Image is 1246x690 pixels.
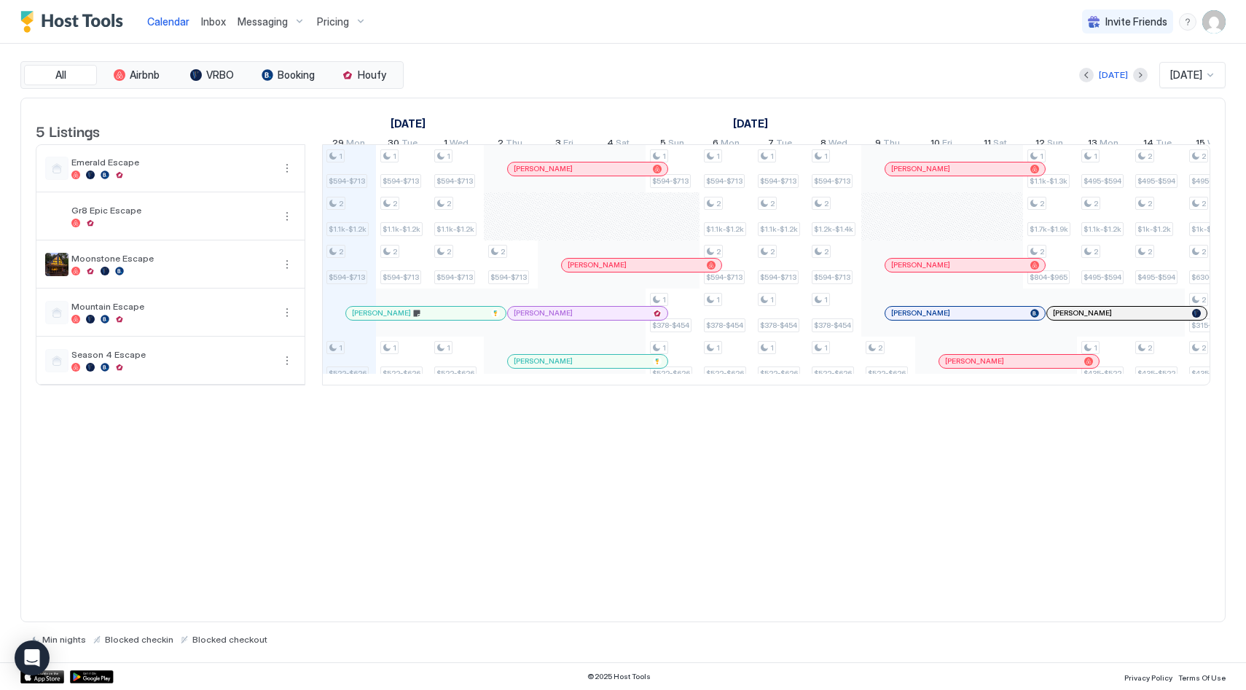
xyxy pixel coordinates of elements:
span: $594-$713 [706,176,742,186]
span: $594-$713 [760,273,796,282]
span: 1 [716,152,720,161]
span: $315-$378 [1191,321,1228,330]
span: $378-$454 [760,321,797,330]
span: Messaging [238,15,288,28]
a: Calendar [147,14,189,29]
a: Google Play Store [70,670,114,683]
span: $804-$965 [1030,273,1067,282]
span: 15 [1196,137,1205,152]
span: VRBO [206,68,234,82]
span: 1 [770,295,774,305]
span: $594-$713 [490,273,527,282]
a: October 12, 2025 [1032,134,1067,155]
span: 1 [770,343,774,353]
span: 2 [339,247,343,256]
span: $495-$594 [1084,176,1121,186]
div: menu [278,352,296,369]
span: 1 [393,152,396,161]
span: 2 [1148,247,1152,256]
span: © 2025 Host Tools [587,672,651,681]
a: October 3, 2025 [552,134,577,155]
span: 1 [447,152,450,161]
span: $495-$594 [1084,273,1121,282]
span: Thu [506,137,522,152]
span: [PERSON_NAME] [945,356,1004,366]
span: $378-$454 [652,321,689,330]
span: $522-$626 [329,369,367,378]
button: All [24,65,97,85]
span: $594-$713 [383,273,419,282]
span: 14 [1143,137,1153,152]
span: Houfy [358,68,386,82]
span: $522-$626 [383,369,420,378]
div: App Store [20,670,64,683]
span: Fri [942,137,952,152]
span: 5 Listings [36,119,100,141]
a: October 9, 2025 [871,134,904,155]
span: Inbox [201,15,226,28]
span: 1 [824,295,828,305]
span: 1 [662,343,666,353]
span: Moonstone Escape [71,253,273,264]
span: 2 [1148,199,1152,208]
span: 1 [662,152,666,161]
span: 1 [339,152,342,161]
a: October 13, 2025 [1084,134,1122,155]
a: October 4, 2025 [603,134,633,155]
a: Privacy Policy [1124,669,1172,684]
span: 12 [1035,137,1045,152]
span: 2 [824,247,828,256]
span: Pricing [317,15,349,28]
span: $594-$713 [652,176,689,186]
button: More options [278,256,296,273]
span: Gr8 Epic Escape [71,205,273,216]
span: $1k-$1.2k [1137,224,1171,234]
span: Tue [1156,137,1172,152]
span: Invite Friends [1105,15,1167,28]
a: October 14, 2025 [1140,134,1175,155]
span: 1 [1040,152,1043,161]
button: VRBO [176,65,248,85]
a: October 6, 2025 [709,134,743,155]
span: 1 [339,343,342,353]
div: tab-group [20,61,404,89]
span: $522-$626 [760,369,798,378]
a: September 14, 2025 [387,113,429,134]
span: All [55,68,66,82]
span: 1 [1094,152,1097,161]
span: $1.1k-$1.2k [383,224,420,234]
span: $522-$626 [436,369,474,378]
span: $1.7k-$1.9k [1030,224,1068,234]
span: 2 [1202,199,1206,208]
span: $594-$713 [329,273,365,282]
a: October 11, 2025 [980,134,1011,155]
span: $1.1k-$1.2k [436,224,474,234]
button: Next month [1133,68,1148,82]
span: 1 [1094,343,1097,353]
span: 29 [332,137,344,152]
span: $378-$454 [814,321,851,330]
span: $1.1k-$1.2k [1084,224,1121,234]
span: $1.1k-$1.2k [706,224,744,234]
span: 2 [447,247,451,256]
span: Mon [346,137,365,152]
span: $495-$594 [1137,273,1175,282]
span: $435-$522 [1137,369,1175,378]
span: [PERSON_NAME] [568,260,627,270]
span: $594-$713 [814,176,850,186]
span: 1 [824,343,828,353]
span: Privacy Policy [1124,673,1172,682]
span: 2 [1202,295,1206,305]
span: 8 [820,137,826,152]
span: Blocked checkin [105,634,173,645]
span: $522-$626 [868,369,906,378]
span: $594-$713 [329,176,365,186]
span: Sun [1047,137,1063,152]
span: $1.1k-$1.3k [1030,176,1067,186]
span: $435-$522 [1084,369,1121,378]
a: October 10, 2025 [927,134,956,155]
button: Previous month [1079,68,1094,82]
a: Terms Of Use [1178,669,1226,684]
span: Emerald Escape [71,157,273,168]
